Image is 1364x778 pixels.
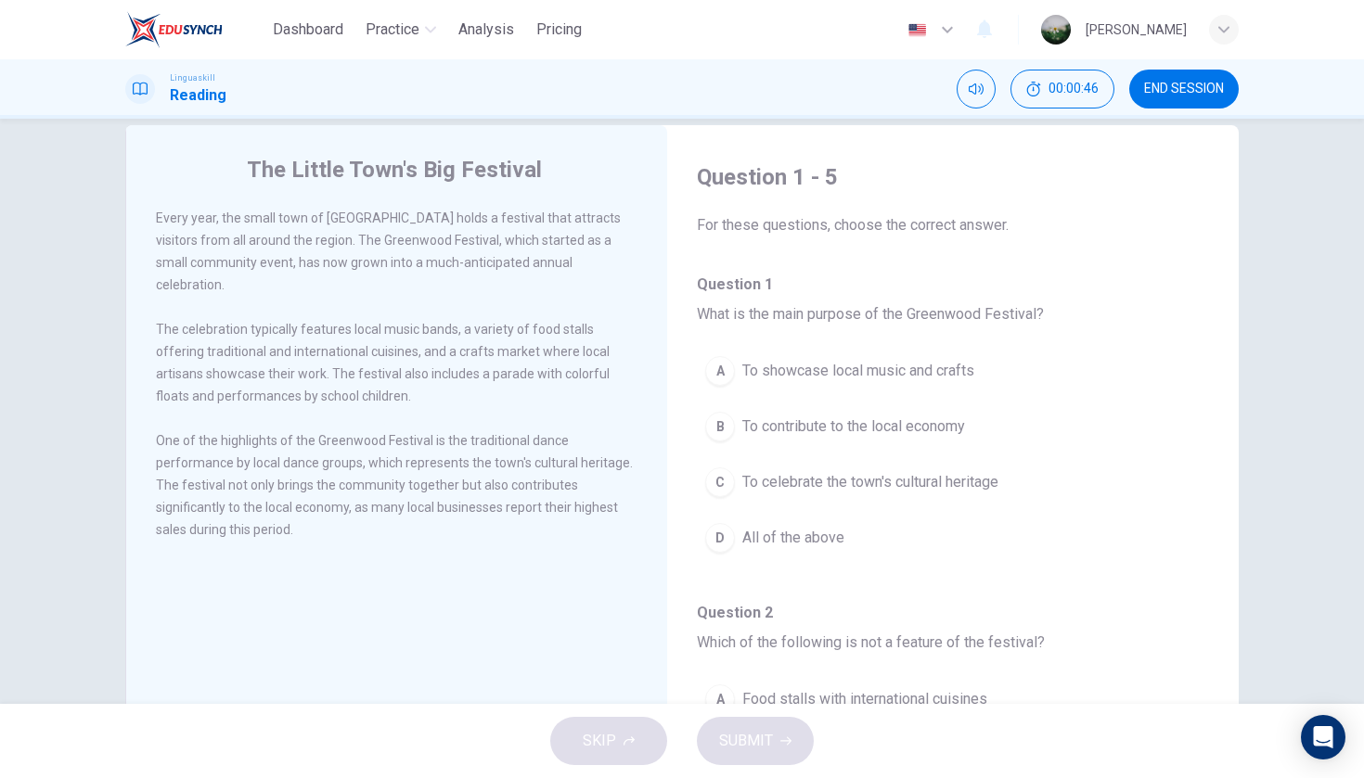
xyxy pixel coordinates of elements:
span: Food stalls with international cuisines [742,688,987,710]
span: Practice [366,19,419,41]
h4: Question 1 [697,274,1209,296]
h4: Question 1 - 5 [697,162,1209,192]
span: Pricing [536,19,582,41]
button: END SESSION [1129,70,1239,108]
button: DAll of the above [697,515,1209,561]
div: Hide [1010,70,1114,108]
span: Every year, the small town of [GEOGRAPHIC_DATA] holds a festival that attracts visitors from all ... [156,210,621,292]
img: en [906,23,929,37]
button: Dashboard [265,13,351,46]
button: Practice [358,13,444,46]
div: Open Intercom Messenger [1301,715,1345,759]
div: C [705,467,735,497]
div: Mute [957,70,996,108]
span: What is the main purpose of the Greenwood Festival? [697,305,1044,323]
span: One of the highlights of the Greenwood Festival is the traditional dance performance by local dan... [156,433,633,537]
a: EduSynch logo [125,11,265,48]
div: [PERSON_NAME] [1086,19,1187,41]
button: AFood stalls with international cuisines [697,676,1209,722]
div: A [705,356,735,386]
span: The celebration typically features local music bands, a variety of food stalls offering tradition... [156,322,610,403]
span: Which of the following is not a feature of the festival? [697,633,1045,651]
span: To celebrate the town's cultural heritage [742,471,998,493]
h1: Reading [170,84,226,107]
button: Pricing [529,13,589,46]
div: B [705,412,735,441]
span: All of the above [742,527,844,549]
span: To showcase local music and crafts [742,360,974,382]
span: To contribute to the local economy [742,415,965,438]
span: For these questions, choose the correct answer. [697,214,1209,236]
button: CTo celebrate the town's cultural heritage [697,459,1209,505]
button: 00:00:46 [1010,70,1114,108]
img: EduSynch logo [125,11,223,48]
button: Analysis [451,13,521,46]
h4: The Little Town's Big Festival [247,155,542,185]
img: Profile picture [1041,15,1071,45]
div: A [705,684,735,714]
div: D [705,523,735,553]
span: 00:00:46 [1049,82,1099,96]
span: Analysis [458,19,514,41]
span: Dashboard [273,19,343,41]
span: END SESSION [1144,82,1224,96]
button: BTo contribute to the local economy [697,403,1209,450]
h4: Question 2 [697,602,1209,624]
button: ATo showcase local music and crafts [697,348,1209,394]
span: Linguaskill [170,71,215,84]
